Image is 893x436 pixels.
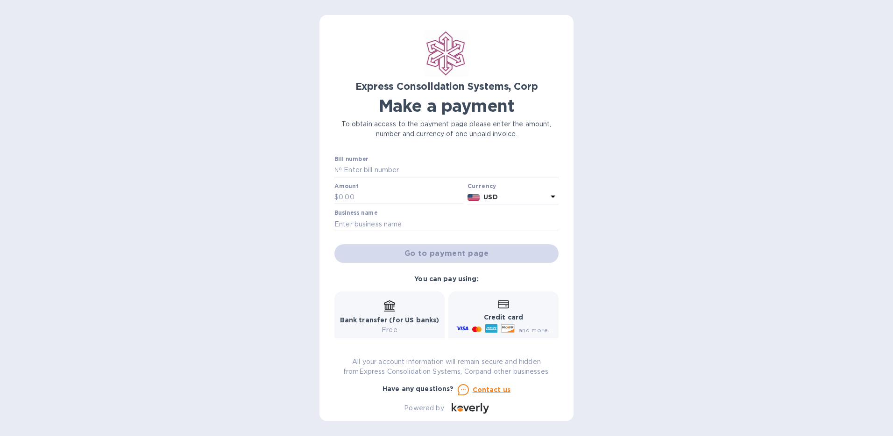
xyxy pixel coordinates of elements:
[342,163,559,177] input: Enter bill number
[483,193,497,201] b: USD
[468,182,496,189] b: Currency
[334,157,368,162] label: Bill number
[334,119,559,139] p: To obtain access to the payment page please enter the amount, number and currency of one unpaid i...
[404,403,444,413] p: Powered by
[473,386,511,393] u: Contact us
[334,165,342,175] p: №
[340,316,439,324] b: Bank transfer (for US banks)
[339,190,464,204] input: 0.00
[340,325,439,335] p: Free
[518,327,553,334] span: and more...
[383,385,454,392] b: Have any questions?
[334,183,358,189] label: Amount
[414,275,478,283] b: You can pay using:
[334,357,559,377] p: All your account information will remain secure and hidden from Express Consolidation Systems, Co...
[355,80,538,92] b: Express Consolidation Systems, Corp
[484,313,523,321] b: Credit card
[468,194,480,201] img: USD
[334,211,377,216] label: Business name
[334,192,339,202] p: $
[334,217,559,231] input: Enter business name
[334,96,559,116] h1: Make a payment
